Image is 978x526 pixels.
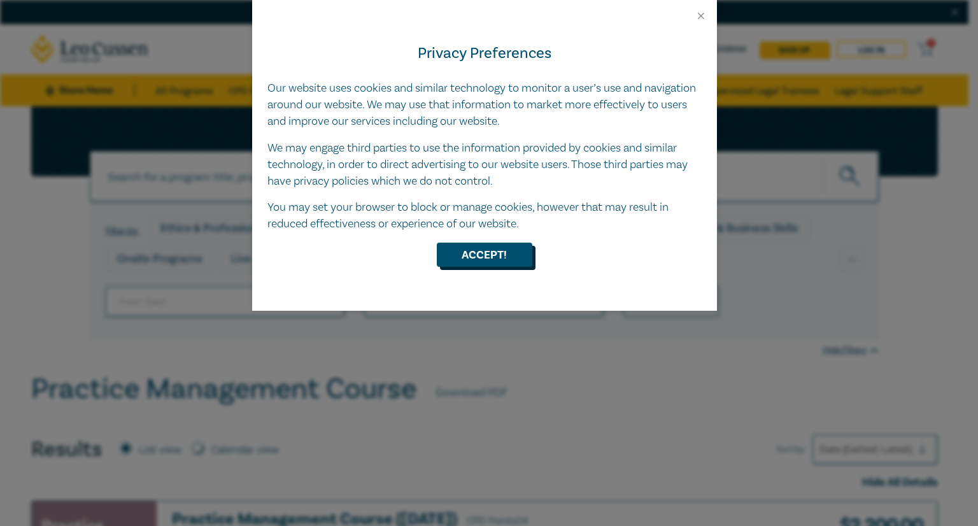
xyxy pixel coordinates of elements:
p: We may engage third parties to use the information provided by cookies and similar technology, in... [267,140,702,190]
p: Our website uses cookies and similar technology to monitor a user’s use and navigation around our... [267,80,702,130]
button: Close [695,10,707,22]
p: You may set your browser to block or manage cookies, however that may result in reduced effective... [267,199,702,232]
button: Accept! [437,243,532,267]
h4: Privacy Preferences [267,42,702,65]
